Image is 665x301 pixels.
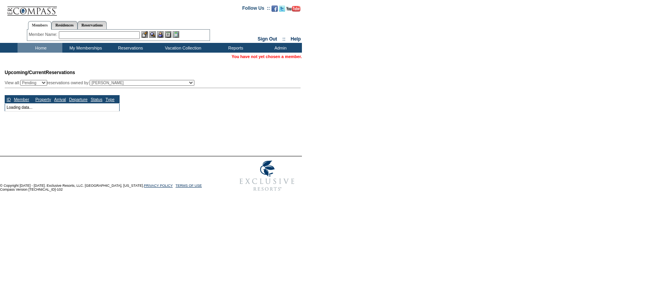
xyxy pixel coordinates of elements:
div: Member Name: [29,31,59,38]
img: b_calculator.gif [173,31,179,38]
a: Reservations [78,21,107,29]
td: Reservations [107,43,152,53]
a: Type [106,97,115,102]
a: ID [7,97,11,102]
img: View [149,31,156,38]
div: View all: reservations owned by: [5,80,198,86]
span: Upcoming/Current [5,70,46,75]
a: Subscribe to our YouTube Channel [286,8,300,12]
a: Arrival [54,97,66,102]
a: Status [91,97,102,102]
td: Home [18,43,62,53]
img: Reservations [165,31,171,38]
a: Follow us on Twitter [279,8,285,12]
td: Vacation Collection [152,43,212,53]
td: Follow Us :: [242,5,270,14]
a: Residences [51,21,78,29]
img: Follow us on Twitter [279,5,285,12]
img: Become our fan on Facebook [272,5,278,12]
a: Property [35,97,51,102]
td: My Memberships [62,43,107,53]
a: Help [291,36,301,42]
a: Members [28,21,52,30]
a: Sign Out [258,36,277,42]
a: TERMS OF USE [176,184,202,188]
a: Become our fan on Facebook [272,8,278,12]
span: :: [282,36,286,42]
img: Exclusive Resorts [232,156,302,195]
a: PRIVACY POLICY [144,184,173,188]
span: Reservations [5,70,75,75]
td: Loading data... [5,103,120,111]
td: Reports [212,43,257,53]
span: You have not yet chosen a member. [232,54,302,59]
a: Member [14,97,29,102]
a: Departure [69,97,87,102]
img: Subscribe to our YouTube Channel [286,6,300,12]
img: Impersonate [157,31,164,38]
td: Admin [257,43,302,53]
img: b_edit.gif [141,31,148,38]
